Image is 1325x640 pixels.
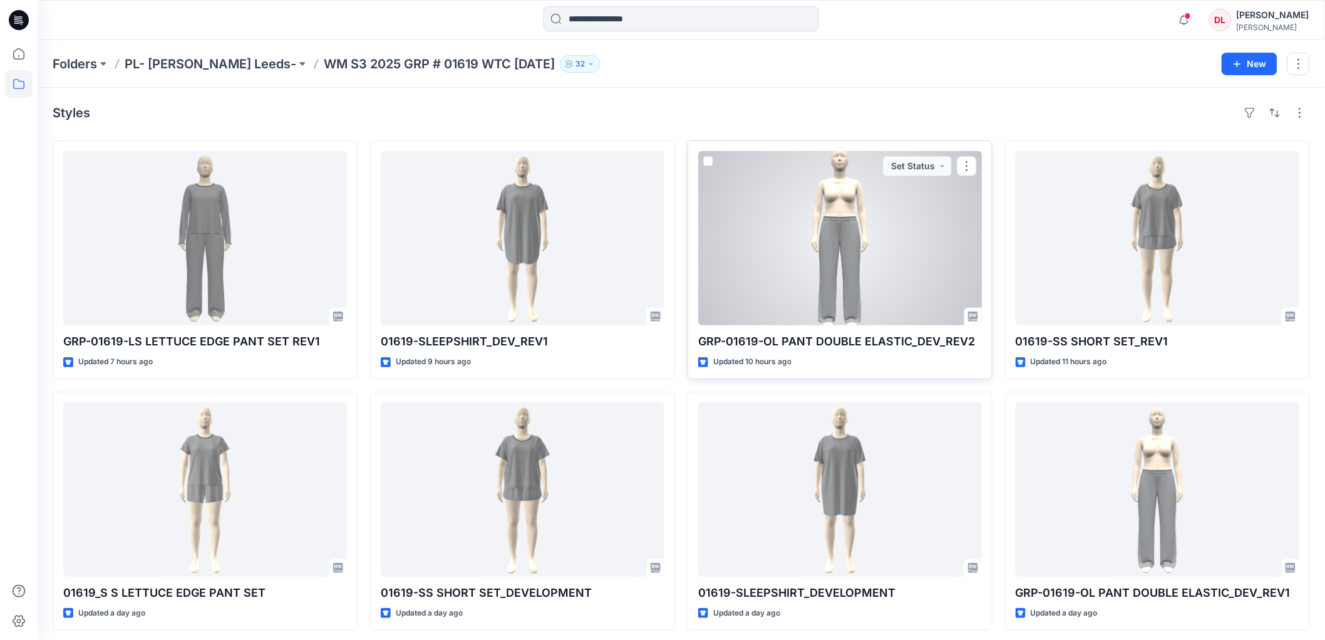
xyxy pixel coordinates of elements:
a: 01619-SLEEPSHIRT_DEV_REV1 [381,151,664,325]
p: 01619-SLEEPSHIRT_DEV_REV1 [381,333,664,350]
a: GRP-01619-LS LETTUCE EDGE PANT SET REV1 [63,151,347,325]
p: WM S3 2025 GRP # 01619 WTC [DATE] [324,55,555,73]
p: GRP-01619-OL PANT DOUBLE ELASTIC_DEV_REV1 [1016,584,1299,602]
p: 01619-SS SHORT SET_DEVELOPMENT [381,584,664,602]
p: Updated a day ago [713,607,780,620]
p: GRP-01619-OL PANT DOUBLE ELASTIC_DEV_REV2 [698,333,982,350]
div: DL [1209,9,1232,31]
p: Updated a day ago [78,607,145,620]
p: 32 [575,57,585,71]
p: Updated 10 hours ago [713,355,791,369]
p: Updated 9 hours ago [396,355,471,369]
p: Updated a day ago [1031,607,1098,620]
p: 01619-SLEEPSHIRT_DEVELOPMENT [698,584,982,602]
div: [PERSON_NAME] [1237,23,1309,32]
a: PL- [PERSON_NAME] Leeds- [125,55,296,73]
button: New [1222,53,1277,75]
a: 01619-SS SHORT SET_DEVELOPMENT [381,402,664,577]
a: 01619_S S LETTUCE EDGE PANT SET [63,402,347,577]
p: 01619-SS SHORT SET_REV1 [1016,333,1299,350]
p: Updated 7 hours ago [78,355,153,369]
a: 01619-SS SHORT SET_REV1 [1016,151,1299,325]
a: GRP-01619-OL PANT DOUBLE ELASTIC_DEV_REV1 [1016,402,1299,577]
p: Updated a day ago [396,607,463,620]
div: [PERSON_NAME] [1237,8,1309,23]
p: GRP-01619-LS LETTUCE EDGE PANT SET REV1 [63,333,347,350]
a: 01619-SLEEPSHIRT_DEVELOPMENT [698,402,982,577]
a: Folders [53,55,97,73]
h4: Styles [53,105,90,120]
p: Updated 11 hours ago [1031,355,1107,369]
p: 01619_S S LETTUCE EDGE PANT SET [63,584,347,602]
a: GRP-01619-OL PANT DOUBLE ELASTIC_DEV_REV2 [698,151,982,325]
button: 32 [560,55,601,73]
